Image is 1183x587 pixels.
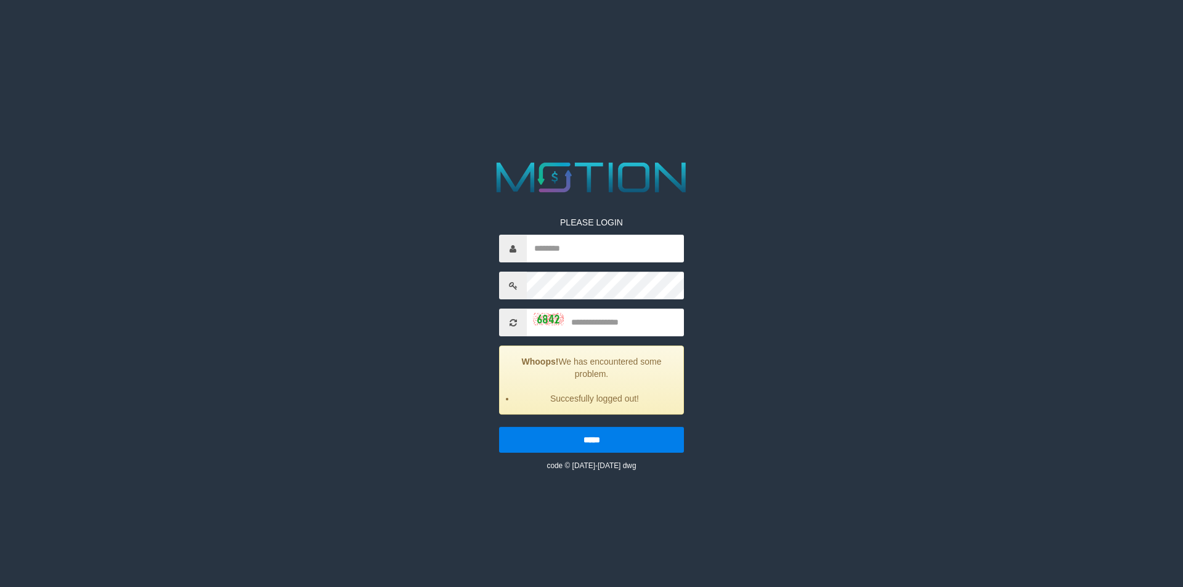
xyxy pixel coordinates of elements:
img: captcha [533,313,564,325]
div: We has encountered some problem. [499,346,684,415]
img: MOTION_logo.png [488,157,695,198]
strong: Whoops! [522,357,559,366]
li: Succesfully logged out! [515,392,674,405]
small: code © [DATE]-[DATE] dwg [547,461,636,470]
p: PLEASE LOGIN [499,216,684,229]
